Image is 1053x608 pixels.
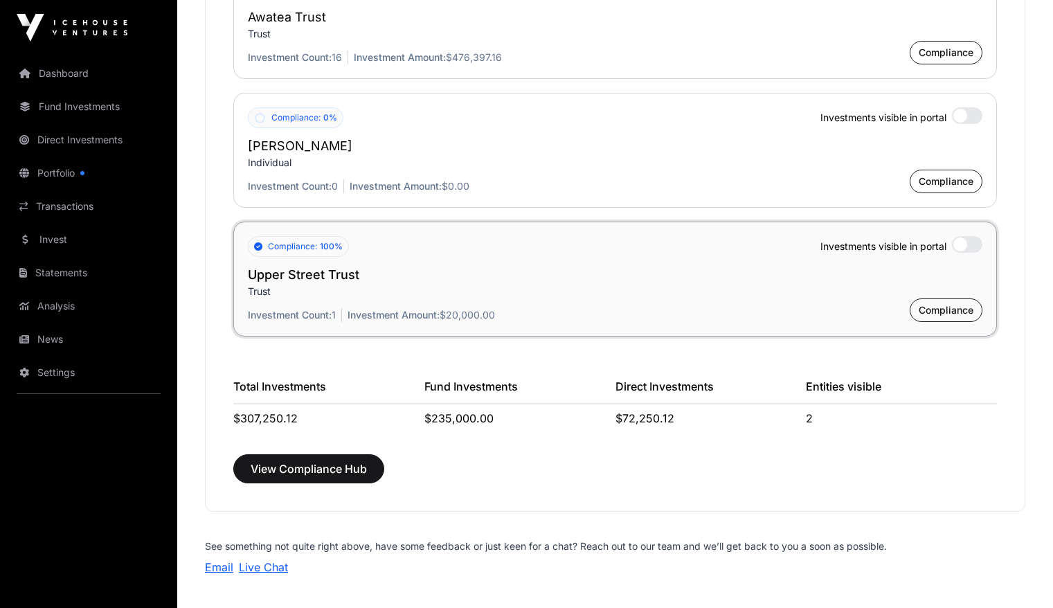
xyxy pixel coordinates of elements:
span: Investment Amount: [354,51,446,63]
a: Statements [11,258,166,288]
span: Compliance [919,303,973,317]
div: $307,250.12 [233,410,424,427]
p: Trust [248,285,982,298]
p: Individual [248,156,982,170]
a: Invest [11,224,166,255]
a: Settings [11,357,166,388]
a: View Compliance Hub [233,468,384,482]
span: Investments visible in portal [820,111,946,125]
p: 16 [248,51,348,64]
span: Investment Amount: [350,180,442,192]
span: Investment Count: [248,51,332,63]
a: Compliance [910,178,982,192]
p: $0.00 [350,179,469,193]
button: Compliance [910,170,982,193]
span: 0% [323,112,337,123]
a: Live Chat [239,560,288,574]
h2: [PERSON_NAME] [248,136,982,156]
a: News [11,324,166,355]
button: View Compliance Hub [233,454,384,483]
div: Total Investments [233,378,424,404]
span: Investment Count: [248,309,332,321]
p: 0 [248,179,344,193]
a: Fund Investments [11,91,166,122]
h2: Upper Street Trust [248,265,982,285]
p: $20,000.00 [348,308,495,322]
p: 1 [248,308,342,322]
button: Compliance [910,298,982,322]
a: Dashboard [11,58,166,89]
span: Compliance [919,175,973,188]
span: 100% [320,241,343,252]
span: Compliance [919,46,973,60]
span: Investment Amount: [348,309,440,321]
a: Analysis [11,291,166,321]
span: View Compliance Hub [251,461,367,477]
a: Portfolio [11,158,166,188]
a: Transactions [11,191,166,222]
div: 2 [806,410,997,427]
div: Direct Investments [615,378,807,404]
div: Fund Investments [424,378,615,404]
span: Compliance: [268,241,317,252]
div: $235,000.00 [424,410,615,427]
div: Entities visible [806,378,997,404]
p: See something not quite right above, have some feedback or just keen for a chat? Reach out to our... [205,539,1025,553]
div: $72,250.12 [615,410,807,427]
span: Compliance: [271,112,321,123]
img: Icehouse Ventures Logo [17,14,127,42]
button: Compliance [910,41,982,64]
span: Investment Count: [248,180,332,192]
p: $476,397.16 [354,51,502,64]
a: Compliance [910,49,982,63]
h2: Awatea Trust [248,8,982,27]
a: Direct Investments [11,125,166,155]
iframe: Chat Widget [984,542,1053,608]
p: Trust [248,27,982,41]
a: Email [205,560,233,574]
span: Investments visible in portal [820,240,946,253]
a: Compliance [910,307,982,321]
